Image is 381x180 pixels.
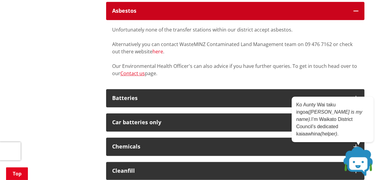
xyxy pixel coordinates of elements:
button: Asbestos [106,2,364,20]
a: Top [6,167,28,180]
div: Chemicals [112,144,347,150]
div: Car batteries only [112,119,347,125]
a: Contact us [120,70,145,77]
div: Batteries [112,95,347,101]
div: Asbestos [112,8,347,14]
p: Ko Aunty Wai taku ingoa I’m Waikato District Council’s dedicated kaiaawhina . [296,101,369,138]
a: here [152,48,163,55]
button: Batteries [106,89,364,107]
div: Unfortunately none of the transfer stations within our district accept asbestos. Alternatively yo... [112,26,358,77]
div: Cleanfill [112,168,347,174]
button: Cleanfill [106,162,364,180]
button: Car batteries only [106,113,364,132]
button: Chemicals [106,138,364,156]
em: ([PERSON_NAME] is my name). [296,109,362,122]
em: (helper) [320,131,337,136]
